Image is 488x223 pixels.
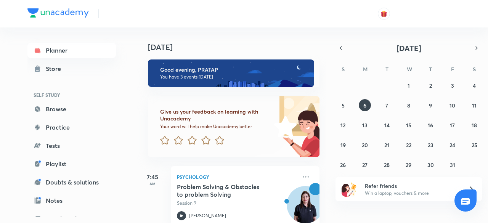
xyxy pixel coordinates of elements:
button: October 22, 2025 [403,139,415,151]
abbr: October 15, 2025 [406,122,411,129]
abbr: October 13, 2025 [362,122,368,129]
h6: SELF STUDY [27,88,116,101]
button: October 24, 2025 [446,139,459,151]
button: October 14, 2025 [381,119,393,131]
abbr: October 11, 2025 [472,102,477,109]
abbr: October 27, 2025 [362,161,368,168]
abbr: October 4, 2025 [473,82,476,89]
h5: Problem Solving & Obstacles to problem Solving [177,183,272,198]
p: AM [137,181,168,186]
abbr: October 26, 2025 [340,161,346,168]
p: [PERSON_NAME] [189,212,226,219]
button: October 29, 2025 [403,159,415,171]
abbr: October 20, 2025 [362,141,368,149]
img: feedback_image [248,96,319,157]
abbr: October 6, 2025 [363,102,366,109]
button: October 16, 2025 [424,119,437,131]
abbr: October 14, 2025 [384,122,390,129]
button: October 25, 2025 [468,139,480,151]
a: Practice [27,120,116,135]
abbr: October 7, 2025 [385,102,388,109]
button: October 7, 2025 [381,99,393,111]
abbr: October 8, 2025 [407,102,410,109]
a: Planner [27,43,116,58]
button: October 2, 2025 [424,79,437,91]
abbr: October 31, 2025 [450,161,455,168]
a: Doubts & solutions [27,175,116,190]
h6: Good evening, PRATAP [160,66,307,73]
abbr: October 5, 2025 [342,102,345,109]
h6: Give us your feedback on learning with Unacademy [160,108,271,122]
button: October 8, 2025 [403,99,415,111]
button: October 21, 2025 [381,139,393,151]
button: October 12, 2025 [337,119,349,131]
h5: 7:45 [137,172,168,181]
button: October 19, 2025 [337,139,349,151]
img: avatar [380,10,387,17]
img: Company Logo [27,8,89,18]
abbr: October 1, 2025 [408,82,410,89]
button: October 27, 2025 [359,159,371,171]
p: Win a laptop, vouchers & more [365,190,459,197]
abbr: October 3, 2025 [451,82,454,89]
p: You have 3 events [DATE] [160,74,307,80]
a: Company Logo [27,8,89,19]
abbr: October 17, 2025 [450,122,455,129]
p: Psychology [177,172,297,181]
button: [DATE] [346,43,471,53]
button: October 26, 2025 [337,159,349,171]
a: Tests [27,138,116,153]
button: October 1, 2025 [403,79,415,91]
abbr: Friday [451,66,454,73]
abbr: October 2, 2025 [429,82,432,89]
button: October 11, 2025 [468,99,480,111]
abbr: October 28, 2025 [384,161,390,168]
abbr: October 24, 2025 [449,141,455,149]
button: October 23, 2025 [424,139,437,151]
abbr: October 23, 2025 [428,141,433,149]
button: October 30, 2025 [424,159,437,171]
abbr: Sunday [342,66,345,73]
abbr: Tuesday [385,66,388,73]
span: [DATE] [396,43,421,53]
img: evening [148,59,314,87]
abbr: Monday [363,66,368,73]
button: October 4, 2025 [468,79,480,91]
button: October 31, 2025 [446,159,459,171]
a: Browse [27,101,116,117]
h6: Refer friends [365,182,459,190]
abbr: Wednesday [407,66,412,73]
a: Playlist [27,156,116,172]
abbr: October 29, 2025 [406,161,411,168]
button: October 17, 2025 [446,119,459,131]
button: October 13, 2025 [359,119,371,131]
h4: [DATE] [148,43,327,52]
abbr: October 22, 2025 [406,141,411,149]
abbr: October 16, 2025 [428,122,433,129]
abbr: October 12, 2025 [340,122,345,129]
button: October 20, 2025 [359,139,371,151]
button: October 28, 2025 [381,159,393,171]
abbr: October 25, 2025 [472,141,477,149]
button: October 15, 2025 [403,119,415,131]
button: avatar [378,8,390,20]
a: Notes [27,193,116,208]
abbr: Thursday [429,66,432,73]
abbr: October 9, 2025 [429,102,432,109]
button: October 9, 2025 [424,99,437,111]
div: Store [46,64,66,73]
button: October 6, 2025 [359,99,371,111]
p: Session 9 [177,200,297,207]
abbr: October 10, 2025 [449,102,455,109]
button: October 18, 2025 [468,119,480,131]
a: Store [27,61,116,76]
abbr: Saturday [473,66,476,73]
abbr: October 19, 2025 [340,141,346,149]
abbr: October 21, 2025 [384,141,389,149]
button: October 5, 2025 [337,99,349,111]
img: referral [342,181,357,197]
p: Your word will help make Unacademy better [160,124,271,130]
button: October 10, 2025 [446,99,459,111]
abbr: October 18, 2025 [472,122,477,129]
button: October 3, 2025 [446,79,459,91]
